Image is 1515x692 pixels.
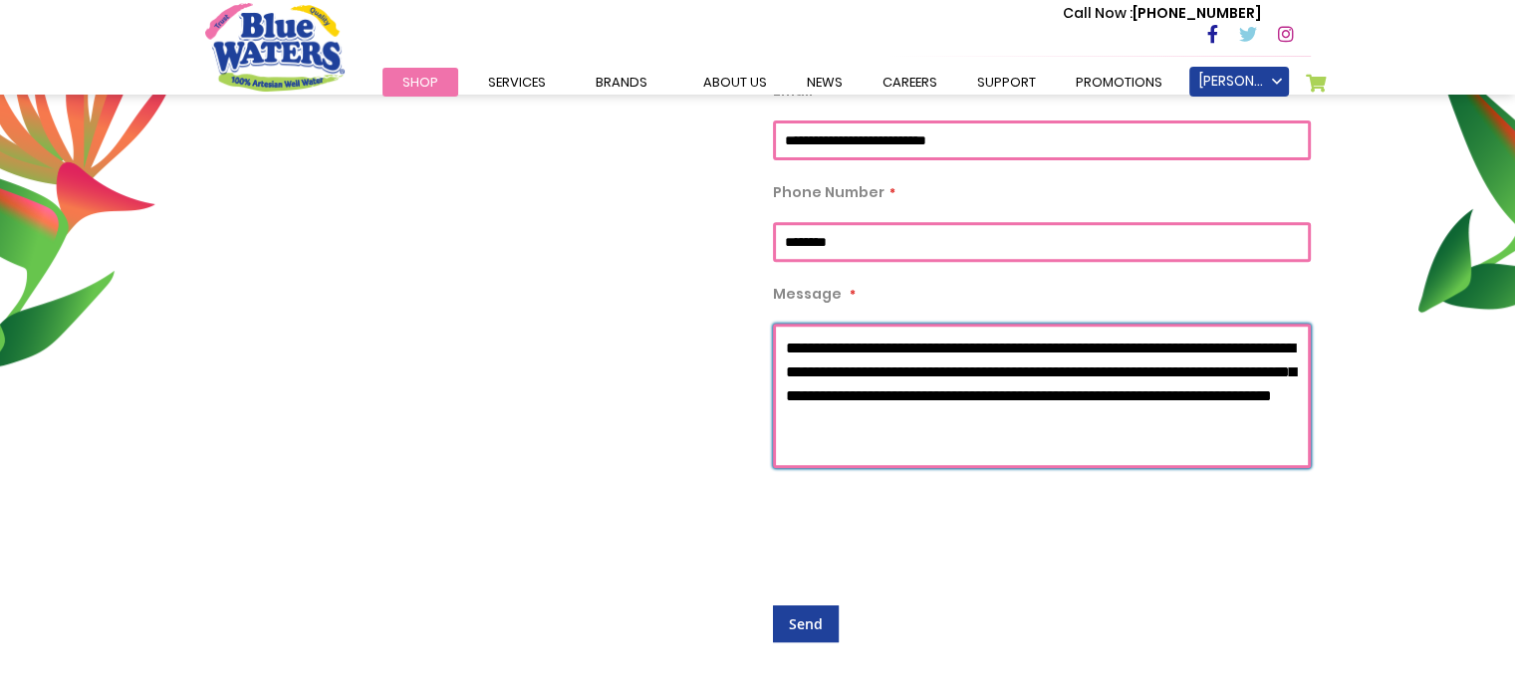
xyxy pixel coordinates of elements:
a: support [957,68,1056,97]
span: Shop [402,73,438,92]
a: careers [863,68,957,97]
span: Services [488,73,546,92]
button: Send [773,605,839,642]
a: store logo [205,3,345,91]
span: Phone Number [773,182,884,202]
span: Message [773,284,842,304]
span: Brands [596,73,647,92]
p: [PHONE_NUMBER] [1063,3,1261,24]
span: Send [789,614,823,633]
iframe: reCAPTCHA [773,488,1076,566]
a: [PERSON_NAME] [1189,67,1289,97]
a: News [787,68,863,97]
a: about us [683,68,787,97]
a: Promotions [1056,68,1182,97]
span: Call Now : [1063,3,1133,23]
